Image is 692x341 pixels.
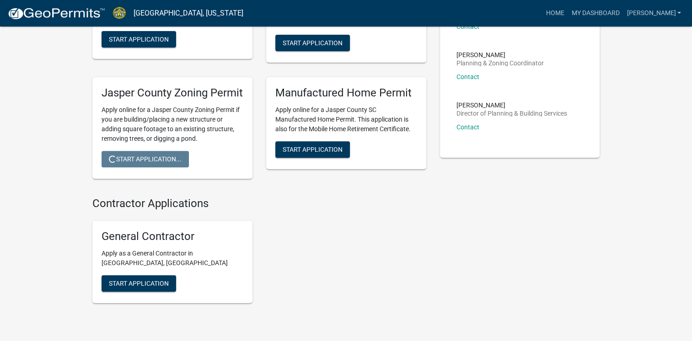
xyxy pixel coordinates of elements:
button: Start Application [102,275,176,292]
a: Contact [456,123,479,131]
a: Contact [456,73,479,80]
button: Start Application [275,35,350,51]
img: Jasper County, South Carolina [113,7,126,19]
a: My Dashboard [568,5,623,22]
p: Apply online for a Jasper County SC Manufactured Home Permit. This application is also for the Mo... [275,105,417,134]
p: [PERSON_NAME] [456,52,544,58]
wm-workflow-list-section: Contractor Applications [92,197,426,311]
button: Start Application [102,31,176,48]
a: [GEOGRAPHIC_DATA], [US_STATE] [134,5,243,21]
button: Start Application [275,141,350,158]
span: Start Application [109,280,169,287]
a: Home [542,5,568,22]
p: [PERSON_NAME] [456,102,567,108]
h5: General Contractor [102,230,243,243]
h5: Jasper County Zoning Permit [102,86,243,100]
p: Planning & Zoning Coordinator [456,60,544,66]
span: Start Application [283,145,343,153]
a: Contact [456,23,479,30]
p: Director of Planning & Building Services [456,110,567,117]
span: Start Application [109,36,169,43]
button: Start Application... [102,151,189,167]
span: Start Application [283,39,343,46]
h5: Manufactured Home Permit [275,86,417,100]
p: Apply as a General Contractor in [GEOGRAPHIC_DATA], [GEOGRAPHIC_DATA] [102,249,243,268]
span: Start Application... [109,155,182,162]
a: [PERSON_NAME] [623,5,685,22]
h4: Contractor Applications [92,197,426,210]
p: Apply online for a Jasper County Zoning Permit if you are building/placing a new structure or add... [102,105,243,144]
